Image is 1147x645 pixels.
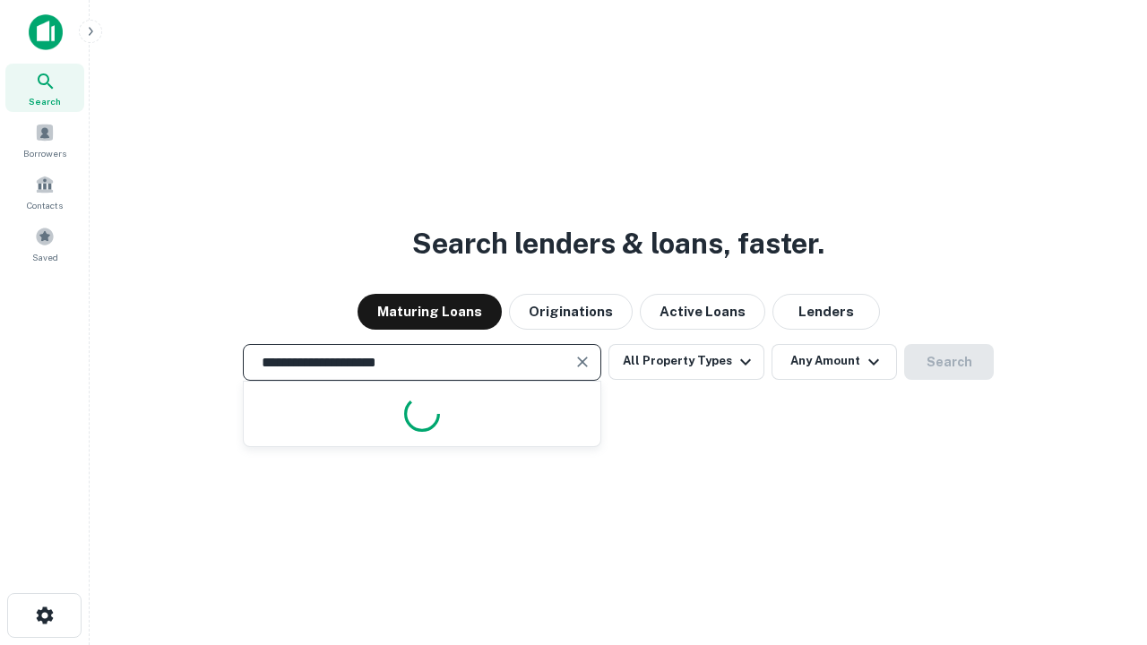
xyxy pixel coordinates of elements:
[5,64,84,112] a: Search
[412,222,824,265] h3: Search lenders & loans, faster.
[5,219,84,268] a: Saved
[29,94,61,108] span: Search
[509,294,633,330] button: Originations
[23,146,66,160] span: Borrowers
[772,294,880,330] button: Lenders
[570,349,595,374] button: Clear
[5,116,84,164] a: Borrowers
[29,14,63,50] img: capitalize-icon.png
[640,294,765,330] button: Active Loans
[772,344,897,380] button: Any Amount
[358,294,502,330] button: Maturing Loans
[1057,502,1147,588] iframe: Chat Widget
[27,198,63,212] span: Contacts
[5,168,84,216] a: Contacts
[32,250,58,264] span: Saved
[608,344,764,380] button: All Property Types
